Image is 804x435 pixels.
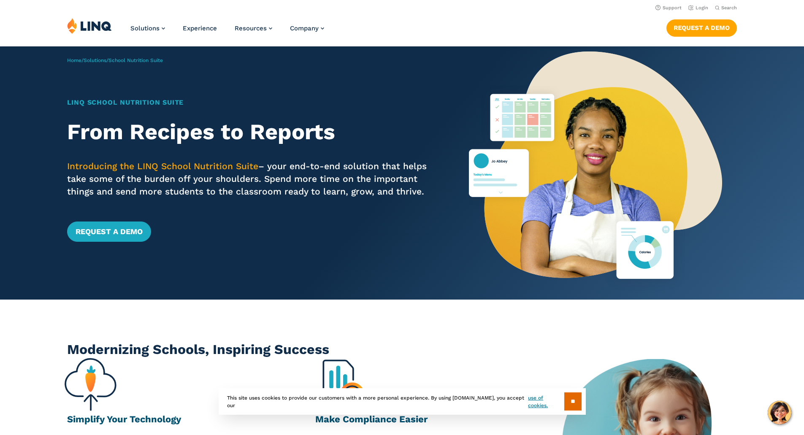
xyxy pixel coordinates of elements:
a: Solutions [84,57,106,63]
p: – your end-to-end solution that helps take some of the burden off your shoulders. Spend more time... [67,160,436,198]
h2: Modernizing Schools, Inspiring Success [67,340,737,359]
a: Company [290,24,324,32]
span: Introducing the LINQ School Nutrition Suite [67,161,258,171]
a: Login [688,5,708,11]
span: School Nutrition Suite [108,57,163,63]
a: Support [655,5,682,11]
h2: From Recipes to Reports [67,119,436,145]
button: Hello, have a question? Let’s chat. [768,401,791,424]
button: Open Search Bar [715,5,737,11]
div: This site uses cookies to provide our customers with a more personal experience. By using [DOMAIN... [219,388,586,415]
span: Solutions [130,24,160,32]
span: Resources [235,24,267,32]
span: Search [721,5,737,11]
h1: LINQ School Nutrition Suite [67,97,436,108]
a: Request a Demo [666,19,737,36]
span: Company [290,24,319,32]
a: Request a Demo [67,222,151,242]
img: Nutrition Suite Launch [469,46,722,300]
nav: Primary Navigation [130,18,324,46]
img: LINQ | K‑12 Software [67,18,112,34]
a: Home [67,57,81,63]
a: use of cookies. [528,394,564,409]
a: Solutions [130,24,165,32]
a: Experience [183,24,217,32]
nav: Button Navigation [666,18,737,36]
span: / / [67,57,163,63]
a: Resources [235,24,272,32]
